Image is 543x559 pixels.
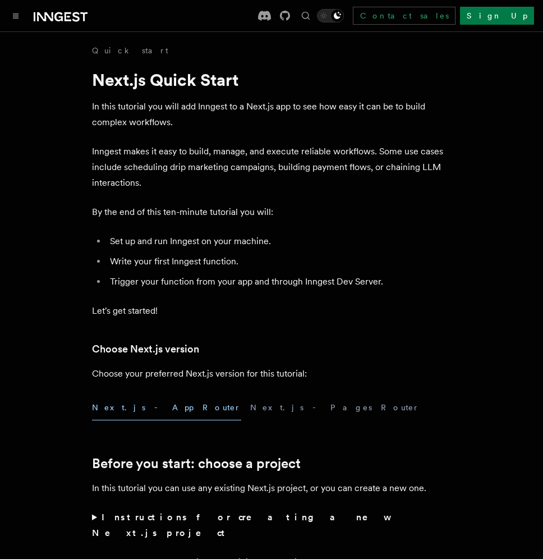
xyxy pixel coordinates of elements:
[92,510,451,541] summary: Instructions for creating a new Next.js project
[92,512,388,538] strong: Instructions for creating a new Next.js project
[92,366,451,382] p: Choose your preferred Next.js version for this tutorial:
[92,341,199,357] a: Choose Next.js version
[92,99,451,130] p: In this tutorial you will add Inngest to a Next.js app to see how easy it can be to build complex...
[250,395,420,420] button: Next.js - Pages Router
[92,70,451,90] h1: Next.js Quick Start
[92,395,241,420] button: Next.js - App Router
[92,45,168,56] a: Quick start
[107,233,451,249] li: Set up and run Inngest on your machine.
[107,274,451,290] li: Trigger your function from your app and through Inngest Dev Server.
[353,7,455,25] a: Contact sales
[107,254,451,269] li: Write your first Inngest function.
[92,480,451,496] p: In this tutorial you can use any existing Next.js project, or you can create a new one.
[92,144,451,191] p: Inngest makes it easy to build, manage, and execute reliable workflows. Some use cases include sc...
[460,7,534,25] a: Sign Up
[92,204,451,220] p: By the end of this ten-minute tutorial you will:
[299,9,312,22] button: Find something...
[317,9,344,22] button: Toggle dark mode
[9,9,22,22] button: Toggle navigation
[92,303,451,319] p: Let's get started!
[92,456,301,471] a: Before you start: choose a project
